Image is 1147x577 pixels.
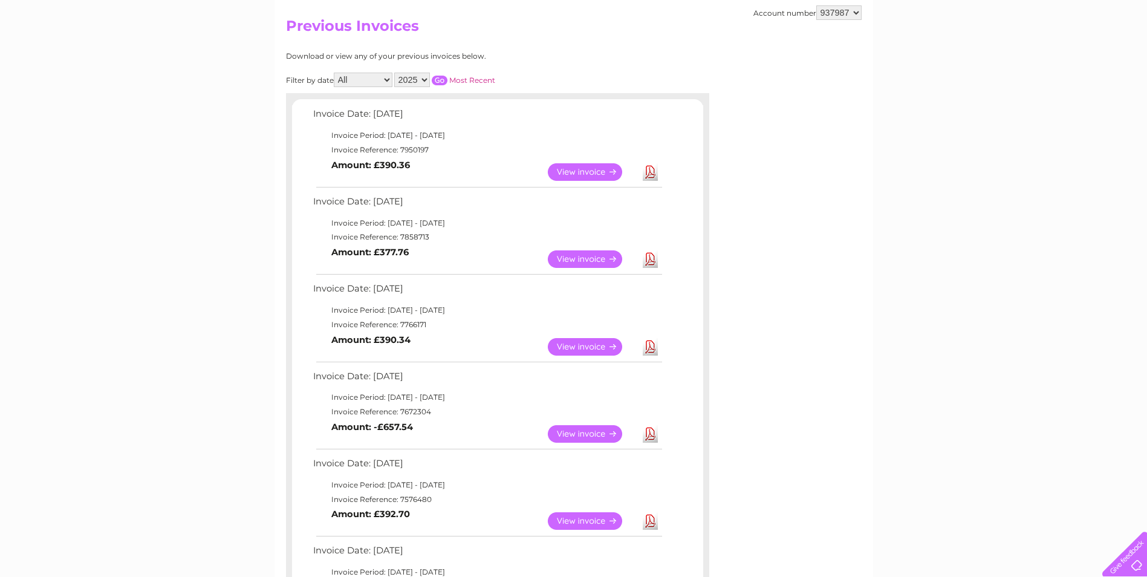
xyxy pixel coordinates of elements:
[1042,51,1059,60] a: Blog
[310,390,664,405] td: Invoice Period: [DATE] - [DATE]
[1107,51,1136,60] a: Log out
[548,425,637,443] a: View
[310,492,664,507] td: Invoice Reference: 7576480
[310,216,664,230] td: Invoice Period: [DATE] - [DATE]
[753,5,862,20] div: Account number
[331,509,410,520] b: Amount: £392.70
[548,163,637,181] a: View
[934,51,957,60] a: Water
[286,18,862,41] h2: Previous Invoices
[310,128,664,143] td: Invoice Period: [DATE] - [DATE]
[310,543,664,565] td: Invoice Date: [DATE]
[919,6,1002,21] a: 0333 014 3131
[310,106,664,128] td: Invoice Date: [DATE]
[331,422,413,432] b: Amount: -£657.54
[310,230,664,244] td: Invoice Reference: 7858713
[643,250,658,268] a: Download
[310,318,664,332] td: Invoice Reference: 7766171
[548,338,637,356] a: View
[548,512,637,530] a: View
[310,281,664,303] td: Invoice Date: [DATE]
[310,143,664,157] td: Invoice Reference: 7950197
[286,52,603,60] div: Download or view any of your previous invoices below.
[449,76,495,85] a: Most Recent
[331,247,409,258] b: Amount: £377.76
[1067,51,1096,60] a: Contact
[286,73,603,87] div: Filter by date
[331,334,411,345] b: Amount: £390.34
[643,338,658,356] a: Download
[310,368,664,391] td: Invoice Date: [DATE]
[288,7,860,59] div: Clear Business is a trading name of Verastar Limited (registered in [GEOGRAPHIC_DATA] No. 3667643...
[643,425,658,443] a: Download
[310,303,664,318] td: Invoice Period: [DATE] - [DATE]
[310,405,664,419] td: Invoice Reference: 7672304
[310,194,664,216] td: Invoice Date: [DATE]
[310,478,664,492] td: Invoice Period: [DATE] - [DATE]
[964,51,991,60] a: Energy
[998,51,1035,60] a: Telecoms
[643,512,658,530] a: Download
[331,160,410,171] b: Amount: £390.36
[548,250,637,268] a: View
[310,455,664,478] td: Invoice Date: [DATE]
[643,163,658,181] a: Download
[40,31,102,68] img: logo.png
